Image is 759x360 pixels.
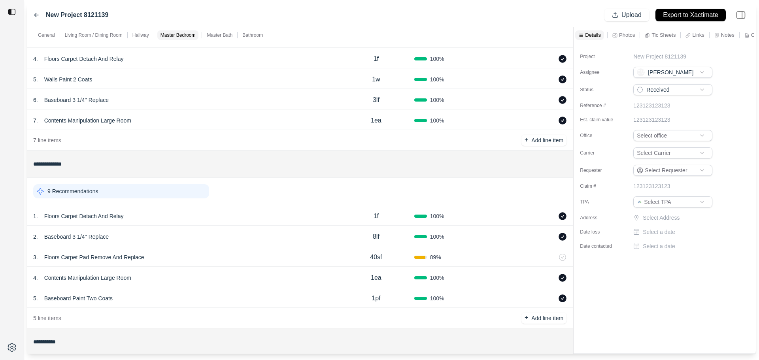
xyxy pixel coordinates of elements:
[33,212,38,220] p: 1 .
[374,211,379,221] p: 1f
[41,272,134,283] p: Contents Manipulation Large Room
[525,313,528,322] p: +
[207,32,232,38] p: Master Bath
[8,8,16,16] img: toggle sidebar
[373,95,379,105] p: 3lf
[655,9,726,21] button: Export to Xactimate
[525,136,528,145] p: +
[41,231,112,242] p: Baseboard 3 1/4'' Replace
[33,55,38,63] p: 4 .
[372,75,380,84] p: 1w
[580,117,619,123] label: Est. claim value
[33,117,38,124] p: 7 .
[580,87,619,93] label: Status
[531,136,563,144] p: Add line item
[160,32,196,38] p: Master Bedroom
[692,32,704,38] p: Links
[41,293,116,304] p: Baseboard Paint Two Coats
[33,314,61,322] p: 5 line items
[33,96,38,104] p: 6 .
[721,32,734,38] p: Notes
[580,53,619,60] label: Project
[663,11,718,20] p: Export to Xactimate
[430,294,444,302] span: 100 %
[732,6,750,24] img: right-panel.svg
[580,215,619,221] label: Address
[33,253,38,261] p: 3 .
[633,53,686,60] p: New Project 8121139
[372,294,380,303] p: 1pf
[33,294,38,302] p: 5 .
[430,212,444,220] span: 100 %
[33,136,61,144] p: 7 line items
[531,314,563,322] p: Add line item
[370,253,382,262] p: 40sf
[430,274,444,282] span: 100 %
[430,117,444,124] span: 100 %
[604,9,649,21] button: Upload
[633,102,670,109] p: 123123123123
[33,274,38,282] p: 4 .
[132,32,149,38] p: Hallway
[580,167,619,173] label: Requester
[643,228,675,236] p: Select a date
[580,229,619,235] label: Date loss
[643,242,675,250] p: Select a date
[651,32,676,38] p: Tic Sheets
[580,183,619,189] label: Claim #
[65,32,123,38] p: Living Room / Dining Room
[46,10,108,20] label: New Project 8121139
[430,55,444,63] span: 100 %
[371,116,381,125] p: 1ea
[430,96,444,104] span: 100 %
[33,75,38,83] p: 5 .
[430,233,444,241] span: 100 %
[430,75,444,83] span: 100 %
[580,243,619,249] label: Date contacted
[580,69,619,75] label: Assignee
[580,102,619,109] label: Reference #
[580,150,619,156] label: Carrier
[41,94,112,106] p: Baseboard 3 1/4'' Replace
[41,252,147,263] p: Floors Carpet Pad Remove And Replace
[38,32,55,38] p: General
[41,211,127,222] p: Floors Carpet Detach And Relay
[373,232,379,241] p: 8lf
[47,187,98,195] p: 9 Recommendations
[430,253,441,261] span: 89 %
[374,54,379,64] p: 1f
[41,53,127,64] p: Floors Carpet Detach And Relay
[621,11,642,20] p: Upload
[643,214,714,222] p: Select Address
[521,313,566,324] button: +Add line item
[580,132,619,139] label: Office
[41,115,134,126] p: Contents Manipulation Large Room
[580,199,619,205] label: TPA
[371,273,381,283] p: 1ea
[633,182,670,190] p: 123123123123
[521,135,566,146] button: +Add line item
[619,32,635,38] p: Photos
[633,116,670,124] p: 123123123123
[33,233,38,241] p: 2 .
[585,32,601,38] p: Details
[242,32,263,38] p: Bathroom
[41,74,96,85] p: Walls Paint 2 Coats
